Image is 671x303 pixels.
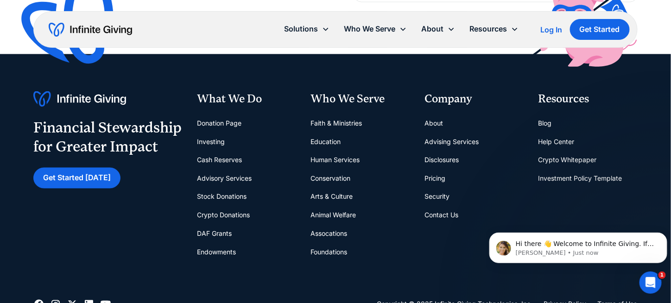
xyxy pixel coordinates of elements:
a: Arts & Culture [311,188,353,206]
div: Company [424,91,524,107]
iframe: Intercom notifications message [486,213,671,278]
a: Security [424,188,449,206]
a: Log In [541,24,563,35]
div: About [422,23,444,35]
a: About [424,114,443,133]
div: Financial Stewardship for Greater Impact [33,118,182,157]
div: What We Do [197,91,296,107]
a: Faith & Ministries [311,114,362,133]
a: home [49,22,132,37]
a: Assocations [311,225,348,243]
a: Conservation [311,170,351,188]
a: Investment Policy Template [538,170,622,188]
a: Human Services [311,151,360,170]
a: Help Center [538,133,575,151]
span: 1 [658,271,666,279]
a: DAF Grants [197,225,232,243]
div: Solutions [285,23,318,35]
a: Blog [538,114,552,133]
div: Who We Serve [311,91,410,107]
div: Solutions [277,19,337,39]
a: Endowments [197,243,236,262]
a: Stock Donations [197,188,247,206]
a: Advising Services [424,133,479,151]
a: Get Started [DATE] [33,168,120,189]
a: Advisory Services [197,170,252,188]
a: Disclosures [424,151,459,170]
a: Animal Welfare [311,206,356,225]
div: Resources [538,91,638,107]
div: About [414,19,462,39]
div: Resources [470,23,507,35]
a: Donation Page [197,114,241,133]
div: Who We Serve [344,23,396,35]
a: Crypto Whitepaper [538,151,597,170]
a: Cash Reserves [197,151,242,170]
a: Education [311,133,341,151]
a: Investing [197,133,225,151]
iframe: Intercom live chat [639,271,662,294]
a: Foundations [311,243,348,262]
a: Pricing [424,170,445,188]
a: Get Started [570,19,630,40]
div: Log In [541,26,563,33]
div: Resources [462,19,526,39]
div: Who We Serve [337,19,414,39]
a: Contact Us [424,206,458,225]
a: Crypto Donations [197,206,250,225]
